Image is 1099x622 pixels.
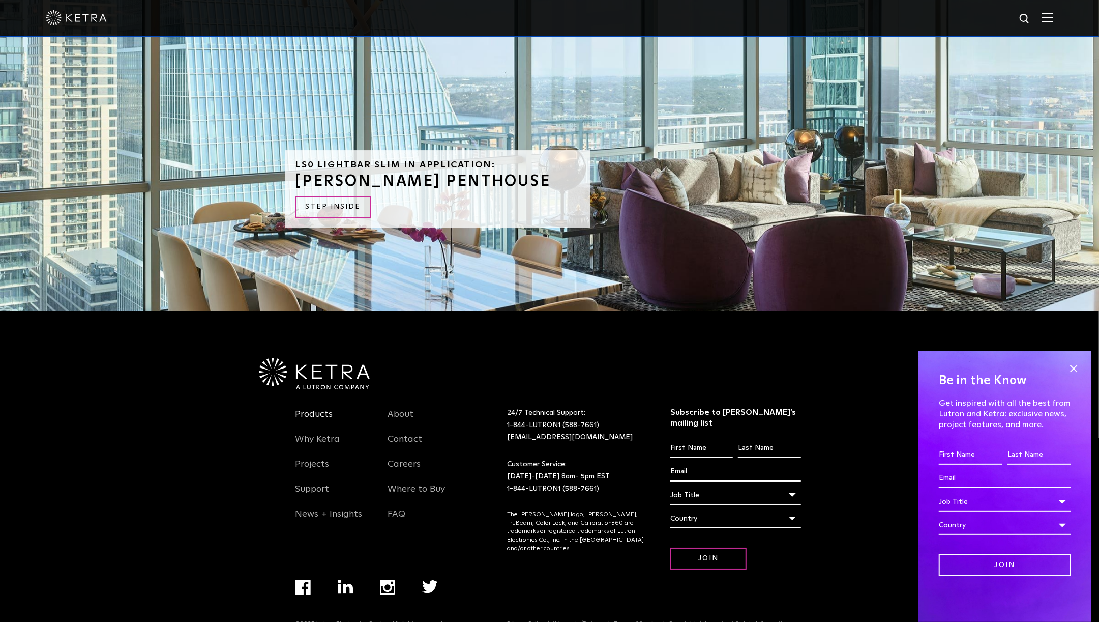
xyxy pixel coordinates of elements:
div: Country [939,516,1071,535]
div: Navigation Menu [295,407,373,532]
a: Contact [388,434,422,457]
img: ketra-logo-2019-white [46,10,107,25]
p: Customer Service: [DATE]-[DATE] 8am- 5pm EST [507,459,645,495]
img: search icon [1019,13,1031,25]
img: twitter [422,580,438,593]
a: News + Insights [295,508,363,532]
input: Join [939,554,1071,576]
p: 24/7 Technical Support: [507,407,645,443]
div: Job Title [939,492,1071,512]
input: First Name [939,445,1002,465]
img: facebook [295,580,311,595]
h3: Subscribe to [PERSON_NAME]’s mailing list [670,407,801,429]
img: linkedin [338,580,353,594]
a: Support [295,484,330,507]
a: [EMAIL_ADDRESS][DOMAIN_NAME] [507,434,633,441]
div: Job Title [670,486,801,505]
a: Projects [295,459,330,482]
a: Where to Buy [388,484,445,507]
img: Hamburger%20Nav.svg [1042,13,1053,22]
input: Join [670,548,747,570]
p: The [PERSON_NAME] logo, [PERSON_NAME], TruBeam, Color Lock, and Calibration360 are trademarks or ... [507,511,645,553]
div: Navigation Menu [388,407,465,532]
img: Ketra-aLutronCo_White_RGB [259,358,370,389]
input: Last Name [1007,445,1071,465]
h4: Be in the Know [939,371,1071,390]
img: instagram [380,580,395,595]
a: Products [295,409,333,432]
a: FAQ [388,508,405,532]
input: Email [670,462,801,482]
input: Last Name [738,439,800,458]
input: First Name [670,439,733,458]
h3: [PERSON_NAME] PENTHOUSE [295,174,580,189]
a: Why Ketra [295,434,340,457]
a: 1-844-LUTRON1 (588-7661) [507,421,599,429]
div: Navigation Menu [295,580,465,620]
input: Email [939,469,1071,488]
a: STEP INSIDE [295,196,371,218]
a: Careers [388,459,421,482]
p: Get inspired with all the best from Lutron and Ketra: exclusive news, project features, and more. [939,398,1071,430]
div: Country [670,509,801,528]
h6: LS0 Lightbar Slim in Application: [295,160,580,169]
a: About [388,409,413,432]
a: 1-844-LUTRON1 (588-7661) [507,485,599,492]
